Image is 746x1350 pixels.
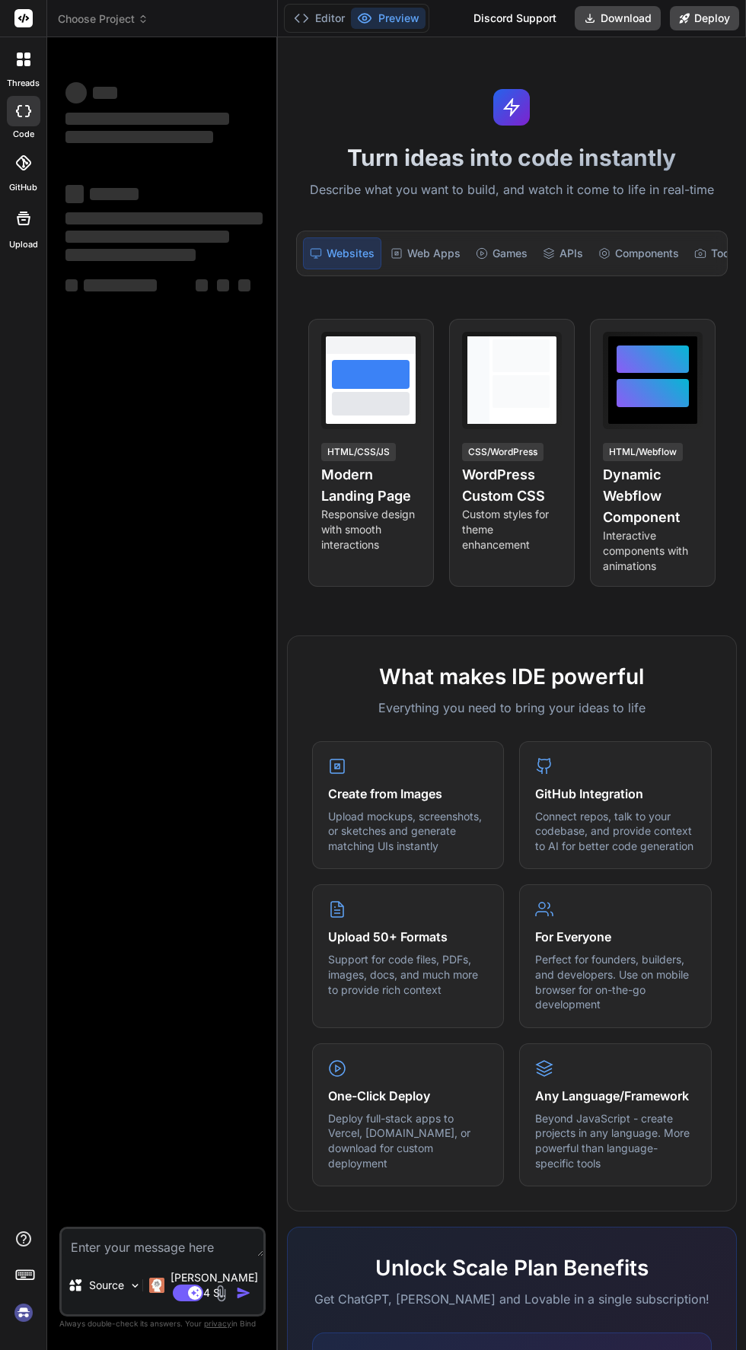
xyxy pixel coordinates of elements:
[58,11,148,27] span: Choose Project
[312,1290,712,1308] p: Get ChatGPT, [PERSON_NAME] and Lovable in a single subscription!
[384,237,467,269] div: Web Apps
[171,1270,258,1301] p: [PERSON_NAME] 4 S..
[462,507,562,552] p: Custom styles for theme enhancement
[89,1278,124,1293] p: Source
[84,279,157,291] span: ‌
[535,809,696,854] p: Connect repos, talk to your codebase, and provide context to AI for better code generation
[321,464,421,507] h4: Modern Landing Page
[13,128,34,141] label: code
[204,1319,231,1328] span: privacy
[196,279,208,291] span: ‌
[321,443,396,461] div: HTML/CSS/JS
[65,82,87,103] span: ‌
[328,1111,489,1170] p: Deploy full-stack apps to Vercel, [DOMAIN_NAME], or download for custom deployment
[321,507,421,552] p: Responsive design with smooth interactions
[592,237,685,269] div: Components
[288,8,351,29] button: Editor
[287,144,737,171] h1: Turn ideas into code instantly
[236,1285,251,1301] img: icon
[312,699,712,717] p: Everything you need to bring your ideas to life
[535,952,696,1011] p: Perfect for founders, builders, and developers. Use on mobile browser for on-the-go development
[603,528,703,574] p: Interactive components with animations
[65,212,263,224] span: ‌
[328,928,489,946] h4: Upload 50+ Formats
[65,249,196,261] span: ‌
[65,113,229,125] span: ‌
[670,6,739,30] button: Deploy
[7,77,40,90] label: threads
[688,237,744,269] div: Tools
[537,237,589,269] div: APIs
[464,6,566,30] div: Discord Support
[212,1285,230,1302] img: attachment
[351,8,426,29] button: Preview
[287,180,737,200] p: Describe what you want to build, and watch it come to life in real-time
[93,87,117,99] span: ‌
[9,181,37,194] label: GitHub
[462,464,562,507] h4: WordPress Custom CSS
[535,1087,696,1105] h4: Any Language/Framework
[149,1278,164,1293] img: Claude 4 Sonnet
[470,237,534,269] div: Games
[65,185,84,203] span: ‌
[303,237,381,269] div: Websites
[312,661,712,693] h2: What makes IDE powerful
[462,443,544,461] div: CSS/WordPress
[328,1087,489,1105] h4: One-Click Deploy
[603,443,683,461] div: HTML/Webflow
[328,952,489,997] p: Support for code files, PDFs, images, docs, and much more to provide rich context
[129,1279,142,1292] img: Pick Models
[328,809,489,854] p: Upload mockups, screenshots, or sketches and generate matching UIs instantly
[328,785,489,803] h4: Create from Images
[65,131,213,143] span: ‌
[90,188,139,200] span: ‌
[535,1111,696,1170] p: Beyond JavaScript - create projects in any language. More powerful than language-specific tools
[535,928,696,946] h4: For Everyone
[312,1252,712,1284] h2: Unlock Scale Plan Benefits
[65,279,78,291] span: ‌
[535,785,696,803] h4: GitHub Integration
[59,1317,266,1331] p: Always double-check its answers. Your in Bind
[217,279,229,291] span: ‌
[575,6,661,30] button: Download
[11,1300,37,1326] img: signin
[65,231,229,243] span: ‌
[9,238,38,251] label: Upload
[603,464,703,528] h4: Dynamic Webflow Component
[238,279,250,291] span: ‌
